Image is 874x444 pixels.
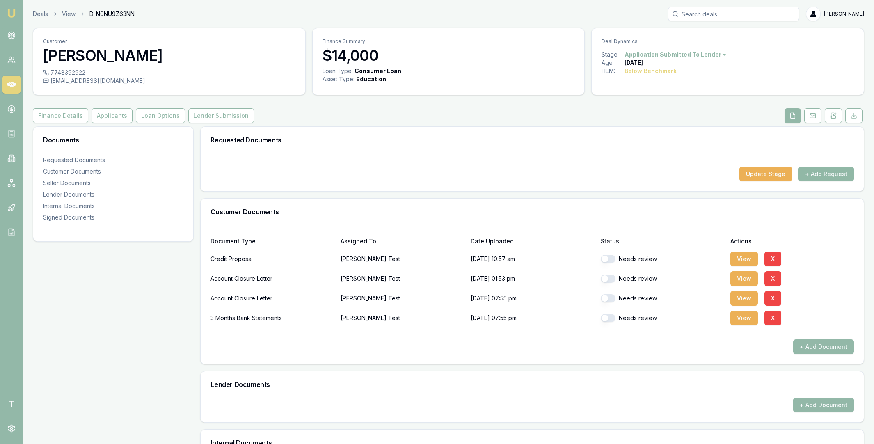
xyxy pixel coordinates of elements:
[471,251,594,267] p: [DATE] 10:57 am
[764,252,781,266] button: X
[356,75,386,83] div: Education
[43,213,183,222] div: Signed Documents
[210,290,334,307] div: Account Closure Letter
[602,38,854,45] p: Deal Dynamics
[730,311,758,325] button: View
[625,59,643,67] div: [DATE]
[323,67,353,75] div: Loan Type:
[33,10,48,18] a: Deals
[798,167,854,181] button: + Add Request
[625,67,677,75] div: Below Benchmark
[601,314,724,322] div: Needs review
[62,10,76,18] a: View
[824,11,864,17] span: [PERSON_NAME]
[43,137,183,143] h3: Documents
[43,156,183,164] div: Requested Documents
[471,310,594,326] p: [DATE] 07:55 pm
[602,67,625,75] div: HEM:
[210,238,334,244] div: Document Type
[730,291,758,306] button: View
[33,108,90,123] a: Finance Details
[323,47,575,64] h3: $14,000
[730,252,758,266] button: View
[188,108,254,123] button: Lender Submission
[7,8,16,18] img: emu-icon-u.png
[210,137,854,143] h3: Requested Documents
[92,108,133,123] button: Applicants
[355,67,401,75] div: Consumer Loan
[210,310,334,326] div: 3 Months Bank Statements
[136,108,185,123] button: Loan Options
[793,398,854,412] button: + Add Document
[43,69,295,77] div: 7748392922
[43,202,183,210] div: Internal Documents
[601,275,724,283] div: Needs review
[739,167,792,181] button: Update Stage
[134,108,187,123] a: Loan Options
[323,38,575,45] p: Finance Summary
[764,271,781,286] button: X
[730,271,758,286] button: View
[341,310,464,326] p: [PERSON_NAME] Test
[210,270,334,287] div: Account Closure Letter
[210,208,854,215] h3: Customer Documents
[43,77,295,85] div: [EMAIL_ADDRESS][DOMAIN_NAME]
[471,290,594,307] p: [DATE] 07:55 pm
[602,59,625,67] div: Age:
[89,10,135,18] span: D-N0NU9Z63NN
[764,311,781,325] button: X
[471,238,594,244] div: Date Uploaded
[341,238,464,244] div: Assigned To
[210,251,334,267] div: Credit Proposal
[668,7,799,21] input: Search deals
[43,190,183,199] div: Lender Documents
[730,238,854,244] div: Actions
[43,47,295,64] h3: [PERSON_NAME]
[90,108,134,123] a: Applicants
[601,294,724,302] div: Needs review
[341,290,464,307] p: [PERSON_NAME] Test
[601,238,724,244] div: Status
[601,255,724,263] div: Needs review
[602,50,625,59] div: Stage:
[33,108,88,123] button: Finance Details
[43,38,295,45] p: Customer
[471,270,594,287] p: [DATE] 01:53 pm
[764,291,781,306] button: X
[341,270,464,287] p: [PERSON_NAME] Test
[210,381,854,388] h3: Lender Documents
[323,75,355,83] div: Asset Type :
[187,108,256,123] a: Lender Submission
[341,251,464,267] p: [PERSON_NAME] Test
[625,50,727,59] button: Application Submitted To Lender
[2,395,21,413] span: T
[33,10,135,18] nav: breadcrumb
[793,339,854,354] button: + Add Document
[43,179,183,187] div: Seller Documents
[43,167,183,176] div: Customer Documents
